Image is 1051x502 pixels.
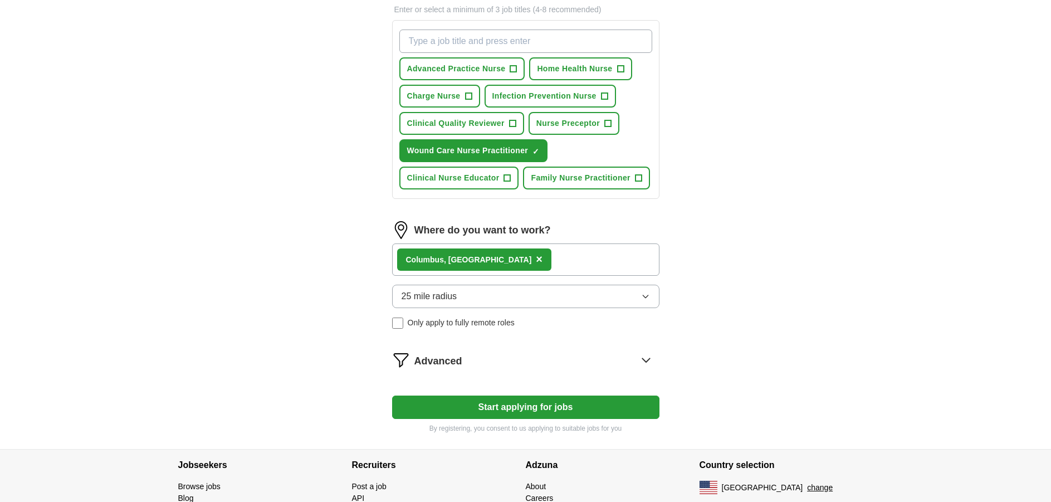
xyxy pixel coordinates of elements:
[399,167,519,189] button: Clinical Nurse Educator
[407,145,529,157] span: Wound Care Nurse Practitioner
[700,481,717,494] img: US flag
[392,351,410,369] img: filter
[485,85,616,108] button: Infection Prevention Nurse
[407,90,461,102] span: Charge Nurse
[407,118,505,129] span: Clinical Quality Reviewer
[526,482,546,491] a: About
[406,255,444,264] strong: Columbus
[700,450,873,481] h4: Country selection
[392,4,659,16] p: Enter or select a minimum of 3 job titles (4-8 recommended)
[536,253,542,265] span: ×
[178,482,221,491] a: Browse jobs
[399,112,524,135] button: Clinical Quality Reviewer
[523,167,649,189] button: Family Nurse Practitioner
[532,147,539,156] span: ✓
[406,254,532,266] div: , [GEOGRAPHIC_DATA]
[807,482,833,494] button: change
[537,63,612,75] span: Home Health Nurse
[399,85,480,108] button: Charge Nurse
[492,90,597,102] span: Infection Prevention Nurse
[407,63,506,75] span: Advanced Practice Nurse
[392,396,659,419] button: Start applying for jobs
[531,172,630,184] span: Family Nurse Practitioner
[399,139,548,162] button: Wound Care Nurse Practitioner✓
[536,118,600,129] span: Nurse Preceptor
[414,223,551,238] label: Where do you want to work?
[399,57,525,80] button: Advanced Practice Nurse
[392,285,659,308] button: 25 mile radius
[722,482,803,494] span: [GEOGRAPHIC_DATA]
[407,172,500,184] span: Clinical Nurse Educator
[529,57,632,80] button: Home Health Nurse
[529,112,619,135] button: Nurse Preceptor
[402,290,457,303] span: 25 mile radius
[392,318,403,329] input: Only apply to fully remote roles
[392,423,659,433] p: By registering, you consent to us applying to suitable jobs for you
[536,251,542,268] button: ×
[399,30,652,53] input: Type a job title and press enter
[414,354,462,369] span: Advanced
[408,317,515,329] span: Only apply to fully remote roles
[352,482,387,491] a: Post a job
[392,221,410,239] img: location.png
